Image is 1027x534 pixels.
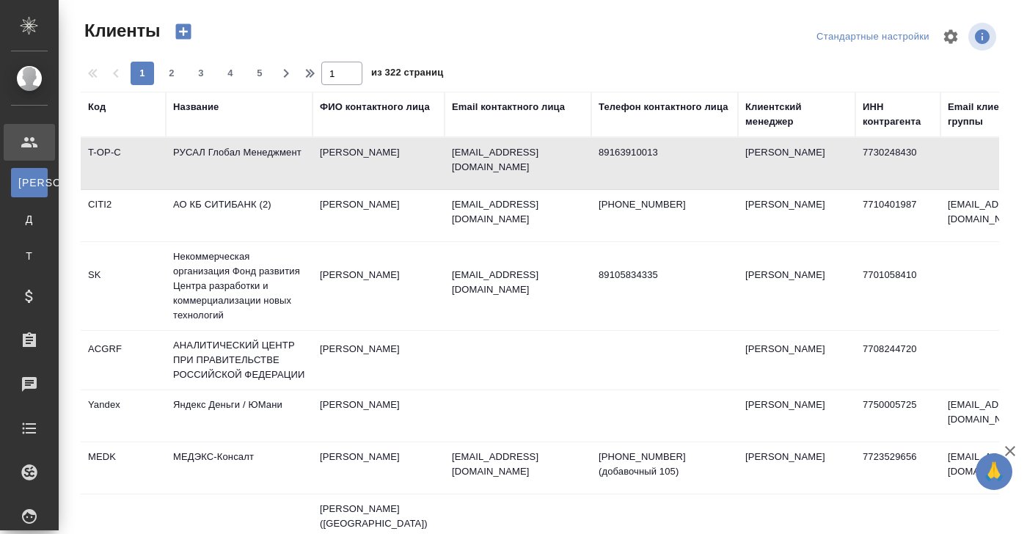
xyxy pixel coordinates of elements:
[166,331,313,389] td: АНАЛИТИЧЕСКИЙ ЦЕНТР ПРИ ПРАВИТЕЛЬСТВЕ РОССИЙСКОЙ ФЕДЕРАЦИИ
[452,100,565,114] div: Email контактного лица
[81,260,166,312] td: SK
[81,334,166,386] td: ACGRF
[313,260,445,312] td: [PERSON_NAME]
[855,138,940,189] td: 7730248430
[11,241,48,271] a: Т
[599,100,728,114] div: Телефон контактного лица
[599,197,731,212] p: [PHONE_NUMBER]
[738,390,855,442] td: [PERSON_NAME]
[166,19,201,44] button: Создать
[968,23,999,51] span: Посмотреть информацию
[11,168,48,197] a: [PERSON_NAME]
[738,260,855,312] td: [PERSON_NAME]
[371,64,443,85] span: из 322 страниц
[813,26,933,48] div: split button
[599,268,731,282] p: 89105834335
[855,442,940,494] td: 7723529656
[81,390,166,442] td: Yandex
[88,100,106,114] div: Код
[313,138,445,189] td: [PERSON_NAME]
[313,190,445,241] td: [PERSON_NAME]
[18,249,40,263] span: Т
[452,450,584,479] p: [EMAIL_ADDRESS][DOMAIN_NAME]
[81,190,166,241] td: CITI2
[166,138,313,189] td: РУСАЛ Глобал Менеджмент
[166,190,313,241] td: АО КБ СИТИБАНК (2)
[81,442,166,494] td: MEDK
[248,66,271,81] span: 5
[166,390,313,442] td: Яндекс Деньги / ЮМани
[599,450,731,479] p: [PHONE_NUMBER] (добавочный 105)
[738,334,855,386] td: [PERSON_NAME]
[452,197,584,227] p: [EMAIL_ADDRESS][DOMAIN_NAME]
[160,62,183,85] button: 2
[81,19,160,43] span: Клиенты
[933,19,968,54] span: Настроить таблицу
[248,62,271,85] button: 5
[173,100,219,114] div: Название
[738,138,855,189] td: [PERSON_NAME]
[599,145,731,160] p: 89163910013
[745,100,848,129] div: Клиентский менеджер
[81,138,166,189] td: T-OP-C
[313,390,445,442] td: [PERSON_NAME]
[855,260,940,312] td: 7701058410
[18,212,40,227] span: Д
[452,145,584,175] p: [EMAIL_ADDRESS][DOMAIN_NAME]
[11,205,48,234] a: Д
[738,190,855,241] td: [PERSON_NAME]
[855,334,940,386] td: 7708244720
[855,390,940,442] td: 7750005725
[18,175,40,190] span: [PERSON_NAME]
[863,100,933,129] div: ИНН контрагента
[189,62,213,85] button: 3
[166,242,313,330] td: Некоммерческая организация Фонд развития Центра разработки и коммерциализации новых технологий
[982,456,1006,487] span: 🙏
[219,66,242,81] span: 4
[320,100,430,114] div: ФИО контактного лица
[189,66,213,81] span: 3
[313,334,445,386] td: [PERSON_NAME]
[160,66,183,81] span: 2
[452,268,584,297] p: [EMAIL_ADDRESS][DOMAIN_NAME]
[166,442,313,494] td: МЕДЭКС-Консалт
[219,62,242,85] button: 4
[855,190,940,241] td: 7710401987
[976,453,1012,490] button: 🙏
[738,442,855,494] td: [PERSON_NAME]
[313,442,445,494] td: [PERSON_NAME]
